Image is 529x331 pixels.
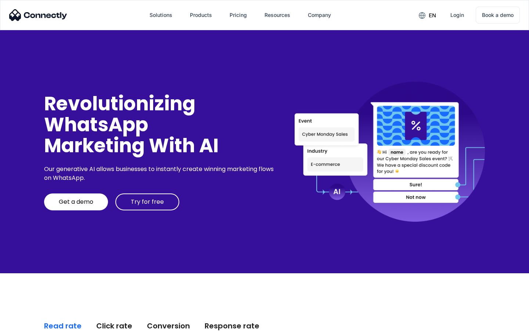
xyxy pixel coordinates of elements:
div: Revolutionizing WhatsApp Marketing With AI [44,93,276,156]
div: Get a demo [59,198,93,206]
div: en [429,10,436,21]
div: Login [450,10,464,20]
div: Read rate [44,321,82,331]
div: Solutions [150,10,172,20]
a: Pricing [224,6,253,24]
a: Get a demo [44,193,108,210]
div: Try for free [131,198,164,206]
a: Try for free [115,193,179,210]
div: Click rate [96,321,132,331]
div: Response rate [205,321,259,331]
div: Resources [264,10,290,20]
div: Pricing [230,10,247,20]
div: Our generative AI allows businesses to instantly create winning marketing flows on WhatsApp. [44,165,276,182]
img: Connectly Logo [9,9,67,21]
a: Login [445,6,470,24]
div: Company [308,10,331,20]
a: Book a demo [476,7,520,24]
div: Products [190,10,212,20]
div: Conversion [147,321,190,331]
